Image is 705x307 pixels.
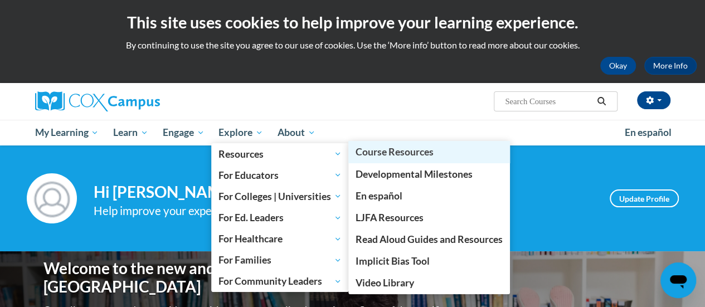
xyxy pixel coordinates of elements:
span: En español [356,190,402,202]
a: For Colleges | Universities [211,186,349,207]
a: Implicit Bias Tool [348,250,510,272]
span: Course Resources [356,146,434,158]
span: En español [625,126,672,138]
span: For Ed. Leaders [218,211,342,225]
a: For Ed. Leaders [211,207,349,228]
div: Main menu [27,120,679,145]
span: For Colleges | Universities [218,189,342,203]
span: Developmental Milestones [356,168,473,180]
a: My Learning [28,120,106,145]
a: Engage [155,120,212,145]
img: Profile Image [27,173,77,223]
a: Update Profile [610,189,679,207]
a: Explore [211,120,270,145]
a: Read Aloud Guides and Resources [348,228,510,250]
span: For Families [218,254,342,267]
h4: Hi [PERSON_NAME]! Take a minute to review your profile. [94,183,593,202]
input: Search Courses [504,95,593,108]
span: Engage [163,126,205,139]
a: More Info [644,57,697,75]
a: LJFA Resources [348,207,510,228]
span: Read Aloud Guides and Resources [356,233,503,245]
a: En español [618,121,679,144]
a: Resources [211,143,349,164]
a: For Educators [211,164,349,186]
a: For Community Leaders [211,271,349,292]
div: Help improve your experience by keeping your profile up to date. [94,202,593,220]
span: For Community Leaders [218,275,342,288]
h1: Welcome to the new and improved [PERSON_NAME][GEOGRAPHIC_DATA] [43,259,448,296]
a: For Healthcare [211,228,349,250]
span: Learn [113,126,148,139]
span: For Healthcare [218,232,342,246]
span: About [278,126,315,139]
span: Explore [218,126,263,139]
a: Video Library [348,272,510,294]
span: My Learning [35,126,99,139]
img: Cox Campus [35,91,160,111]
a: En español [348,185,510,207]
a: Learn [106,120,155,145]
span: Implicit Bias Tool [356,255,430,267]
a: Developmental Milestones [348,163,510,185]
a: Cox Campus [35,91,236,111]
p: By continuing to use the site you agree to our use of cookies. Use the ‘More info’ button to read... [8,39,697,51]
a: About [270,120,323,145]
button: Account Settings [637,91,670,109]
button: Okay [600,57,636,75]
a: For Families [211,250,349,271]
span: LJFA Resources [356,212,424,223]
span: For Educators [218,168,342,182]
span: Video Library [356,277,414,289]
span: Resources [218,147,342,160]
button: Search [593,95,610,108]
iframe: Button to launch messaging window [660,262,696,298]
a: Course Resources [348,141,510,163]
h2: This site uses cookies to help improve your learning experience. [8,11,697,33]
